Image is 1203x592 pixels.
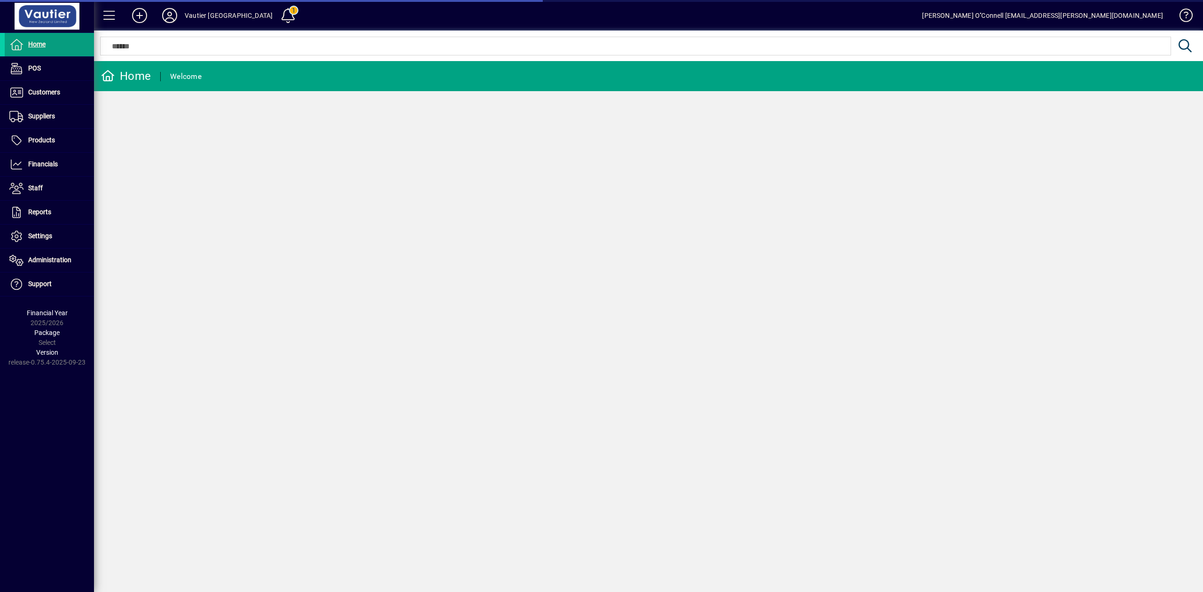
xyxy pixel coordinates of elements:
[27,309,68,317] span: Financial Year
[28,280,52,288] span: Support
[36,349,58,356] span: Version
[28,112,55,120] span: Suppliers
[5,81,94,104] a: Customers
[28,232,52,240] span: Settings
[5,129,94,152] a: Products
[125,7,155,24] button: Add
[5,249,94,272] a: Administration
[34,329,60,336] span: Package
[5,105,94,128] a: Suppliers
[28,136,55,144] span: Products
[922,8,1163,23] div: [PERSON_NAME] O''Connell [EMAIL_ADDRESS][PERSON_NAME][DOMAIN_NAME]
[28,88,60,96] span: Customers
[5,225,94,248] a: Settings
[28,184,43,192] span: Staff
[28,256,71,264] span: Administration
[5,57,94,80] a: POS
[170,69,202,84] div: Welcome
[1172,2,1191,32] a: Knowledge Base
[28,208,51,216] span: Reports
[28,160,58,168] span: Financials
[155,7,185,24] button: Profile
[28,64,41,72] span: POS
[5,177,94,200] a: Staff
[28,40,46,48] span: Home
[5,153,94,176] a: Financials
[5,273,94,296] a: Support
[101,69,151,84] div: Home
[5,201,94,224] a: Reports
[185,8,273,23] div: Vautier [GEOGRAPHIC_DATA]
